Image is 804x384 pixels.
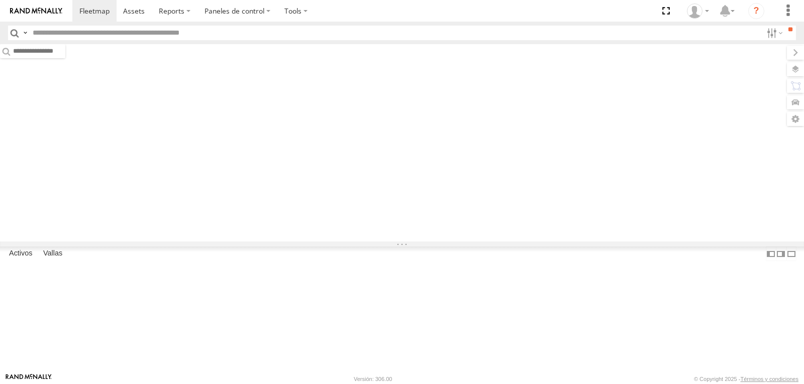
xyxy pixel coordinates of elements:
[38,247,67,261] label: Vallas
[683,4,713,19] div: Daniel Lupio
[740,376,798,382] a: Términos y condiciones
[43,249,62,257] font: Vallas
[9,249,32,257] font: Activos
[753,6,759,16] font: ?
[786,246,796,261] label: Ocultar tabla de resumen
[766,246,776,261] label: Tabla de resumen del muelle a la izquierda
[354,376,392,382] font: Versión: 306.00
[763,26,784,40] label: Opciones de filtro de búsqueda
[4,247,38,261] label: Activos
[787,112,804,126] label: Configuración del mapa
[6,374,52,384] a: Visita nuestro sitio web
[776,246,786,261] label: Tabla de resumen del muelle a la derecha
[205,6,264,16] font: Paneles de control
[21,26,29,40] label: Consulta de búsqueda
[10,8,62,15] img: rand-logo.svg
[694,376,741,382] font: © Copyright 2025 -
